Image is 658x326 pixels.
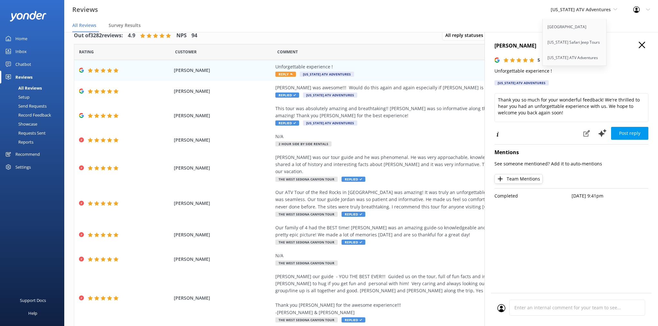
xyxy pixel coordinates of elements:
[15,161,31,173] div: Settings
[275,105,568,119] div: This tour was absolutely amazing and breathtaking!! [PERSON_NAME] was so informative along the wa...
[275,120,299,126] span: Replied
[494,174,543,184] button: Team Mentions
[174,256,272,263] span: [PERSON_NAME]
[275,260,338,266] span: The West Sedona Canyon Tour
[275,63,568,70] div: Unforgettable experience !
[538,57,540,63] span: 5
[342,212,365,217] span: Replied
[72,4,98,15] h3: Reviews
[494,192,572,199] p: Completed
[275,224,568,239] div: Our family of 4 had the BEST time! [PERSON_NAME] was an amazing guide-so knowledgeable and fun! H...
[342,240,365,245] span: Replied
[275,154,568,175] div: [PERSON_NAME] was our tour guide and he was phenomenal. He was very approachable, knowledgeable, ...
[275,212,338,217] span: The West Sedona Canyon Tour
[174,137,272,144] span: [PERSON_NAME]
[4,110,51,119] div: Record Feedback
[4,110,64,119] a: Record Feedback
[551,6,611,13] span: [US_STATE] ATV Adventures
[494,80,549,85] div: [US_STATE] ATV Adventures
[494,42,648,50] h4: [PERSON_NAME]
[4,84,42,93] div: All Reviews
[494,93,648,122] textarea: Thank you so much for your wonderful feedback! We're thrilled to hear you had an unforgettable ex...
[4,101,47,110] div: Send Requests
[4,128,64,137] a: Requests Sent
[275,240,338,245] span: The West Sedona Canyon Tour
[4,101,64,110] a: Send Requests
[303,93,357,98] span: [US_STATE] ATV Adventures
[15,148,40,161] div: Recommend
[342,317,365,322] span: Replied
[15,71,32,84] div: Reviews
[445,32,487,39] span: All reply statuses
[639,42,645,49] button: Close
[275,72,296,77] span: Reply
[109,22,141,29] span: Survey Results
[494,148,648,157] h4: Mentions
[174,67,272,74] span: [PERSON_NAME]
[275,141,332,146] span: 2 Hour Side by Side Rentals
[303,120,357,126] span: [US_STATE] ATV Adventures
[497,304,505,312] img: user_profile.svg
[4,137,33,146] div: Reports
[72,22,96,29] span: All Reviews
[275,177,338,182] span: The West Sedona Canyon Tour
[174,112,272,119] span: [PERSON_NAME]
[572,192,649,199] p: [DATE] 9:41pm
[176,31,187,40] h4: NPS
[277,49,298,55] span: Question
[4,119,37,128] div: Showcase
[4,84,64,93] a: All Reviews
[611,127,648,140] button: Post reply
[342,177,365,182] span: Replied
[15,45,27,58] div: Inbox
[494,160,648,167] p: See someone mentioned? Add it to auto-mentions
[74,31,123,40] h4: Out of 3282 reviews:
[275,133,568,140] div: N/A
[275,189,568,210] div: Our ATV Tour of the Red Rocks in [GEOGRAPHIC_DATA] was amazing! It was truly an unforgettable exp...
[4,93,30,101] div: Setup
[174,231,272,238] span: [PERSON_NAME]
[494,67,648,75] p: Unforgettable experience !
[275,93,299,98] span: Replied
[4,93,64,101] a: Setup
[4,119,64,128] a: Showcase
[543,19,607,35] a: [GEOGRAPHIC_DATA]
[275,273,568,316] div: [PERSON_NAME] our guide - YOU THE BEST EVER!!! Guided us on the tour, full of fun facts and infor...
[191,31,197,40] h4: 94
[174,200,272,207] span: [PERSON_NAME]
[275,317,338,322] span: The West Sedona Canyon Tour
[10,11,47,22] img: yonder-white-logo.png
[543,50,607,66] a: [US_STATE] ATV Adventures
[543,35,607,50] a: [US_STATE] Safari Jeep Tours
[128,31,135,40] h4: 4.9
[300,72,354,77] span: [US_STATE] ATV Adventures
[174,295,272,302] span: [PERSON_NAME]
[174,88,272,95] span: [PERSON_NAME]
[175,49,197,55] span: Date
[275,252,568,259] div: N/A
[174,164,272,172] span: [PERSON_NAME]
[275,84,568,91] div: [PERSON_NAME] was awesome!!! Would do this again and again especially if [PERSON_NAME] is the guide!
[20,294,46,307] div: Support Docs
[79,49,94,55] span: Date
[28,307,37,320] div: Help
[4,128,46,137] div: Requests Sent
[15,58,31,71] div: Chatbot
[15,32,27,45] div: Home
[4,137,64,146] a: Reports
